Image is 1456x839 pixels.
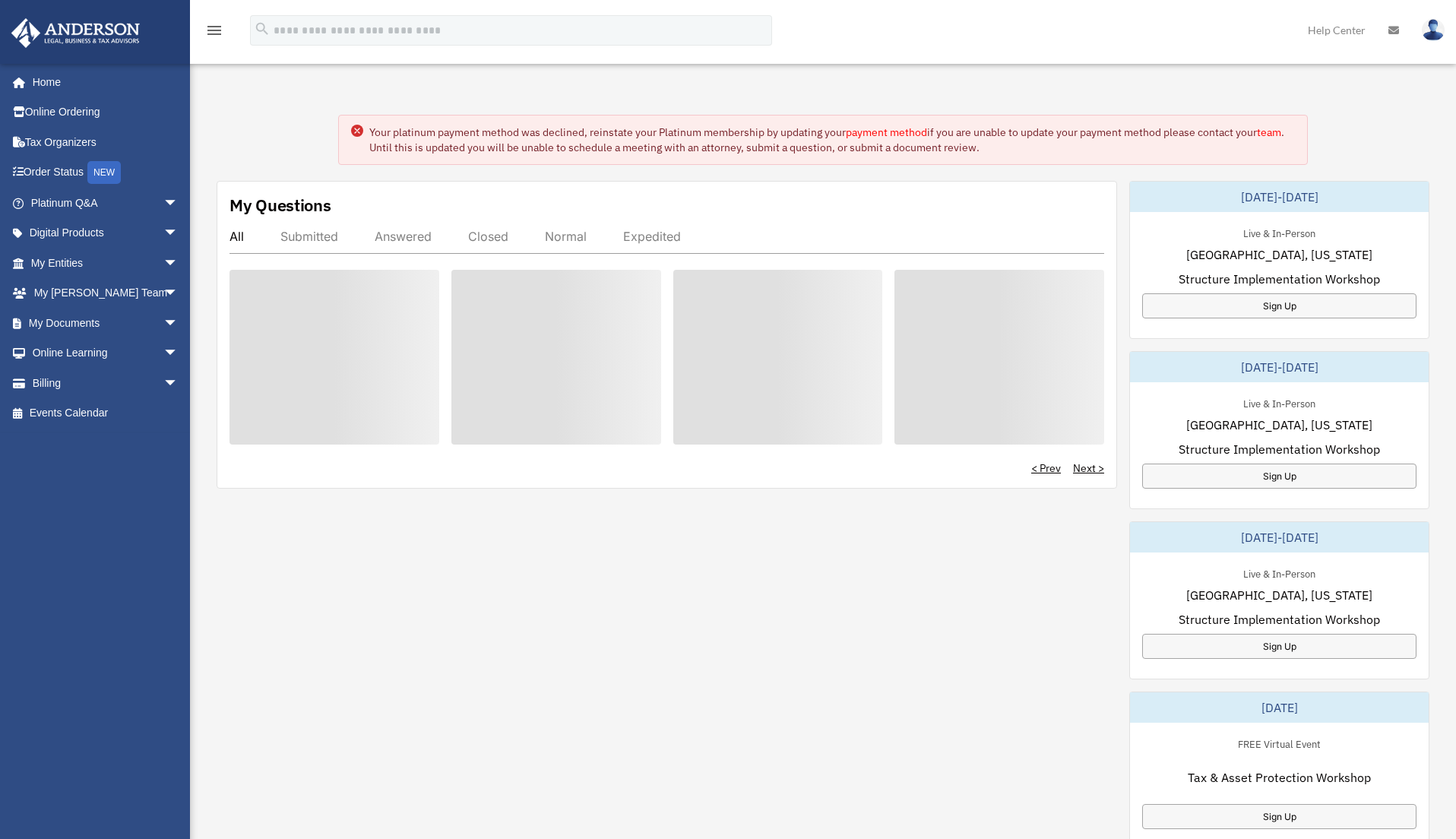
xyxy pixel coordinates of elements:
[1188,768,1371,787] span: Tax & Asset Protection Workshop
[163,188,194,219] span: arrow_drop_down
[11,248,201,278] a: My Entitiesarrow_drop_down
[229,229,244,244] div: All
[1186,416,1372,434] span: [GEOGRAPHIC_DATA], [US_STATE]
[1231,394,1328,410] div: Live & In-Person
[1186,586,1372,604] span: [GEOGRAPHIC_DATA], [US_STATE]
[1130,692,1429,723] div: [DATE]
[1179,610,1380,628] span: Structure Implementation Workshop
[1257,125,1281,139] a: team
[1186,245,1372,264] span: [GEOGRAPHIC_DATA], [US_STATE]
[163,278,194,309] span: arrow_drop_down
[11,338,201,369] a: Online Learningarrow_drop_down
[280,229,338,244] div: Submitted
[1142,804,1416,829] a: Sign Up
[545,229,587,244] div: Normal
[1226,735,1333,751] div: FREE Virtual Event
[468,229,508,244] div: Closed
[11,368,201,398] a: Billingarrow_drop_down
[1231,565,1328,581] div: Live & In-Person
[87,161,121,184] div: NEW
[623,229,681,244] div: Expedited
[1179,440,1380,458] span: Structure Implementation Workshop
[1142,293,1416,318] a: Sign Up
[369,125,1296,155] div: Your platinum payment method was declined, reinstate your Platinum membership by updating your if...
[1142,634,1416,659] a: Sign Up
[229,194,331,217] div: My Questions
[11,278,201,309] a: My [PERSON_NAME] Teamarrow_drop_down
[11,97,201,128] a: Online Ordering
[1142,464,1416,489] a: Sign Up
[846,125,927,139] a: payment method
[1130,522,1429,552] div: [DATE]-[DATE]
[1130,182,1429,212] div: [DATE]-[DATE]
[11,127,201,157] a: Tax Organizers
[163,308,194,339] span: arrow_drop_down
[11,157,201,188] a: Order StatusNEW
[163,338,194,369] span: arrow_drop_down
[11,67,194,97] a: Home
[254,21,271,37] i: search
[1130,352,1429,382] div: [DATE]-[DATE]
[11,188,201,218] a: Platinum Q&Aarrow_drop_down
[1073,461,1104,476] a: Next >
[163,248,194,279] span: arrow_drop_down
[11,398,201,429] a: Events Calendar
[163,218,194,249] span: arrow_drop_down
[205,27,223,40] a: menu
[205,21,223,40] i: menu
[1179,270,1380,288] span: Structure Implementation Workshop
[11,308,201,338] a: My Documentsarrow_drop_down
[1422,19,1445,41] img: User Pic
[375,229,432,244] div: Answered
[1031,461,1061,476] a: < Prev
[11,218,201,249] a: Digital Productsarrow_drop_down
[163,368,194,399] span: arrow_drop_down
[7,18,144,48] img: Anderson Advisors Platinum Portal
[1231,224,1328,240] div: Live & In-Person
